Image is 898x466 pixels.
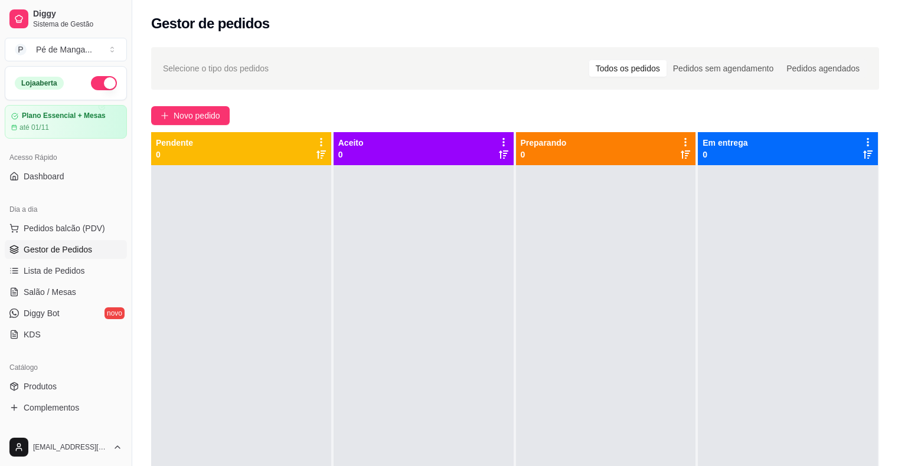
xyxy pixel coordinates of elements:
h2: Gestor de pedidos [151,14,270,33]
span: Dashboard [24,170,64,182]
div: Pé de Manga ... [36,44,92,55]
button: Select a team [5,38,127,61]
span: Selecione o tipo dos pedidos [163,62,269,75]
div: Pedidos agendados [780,60,866,77]
p: Em entrega [703,137,747,149]
button: Novo pedido [151,106,230,125]
span: Lista de Pedidos [24,265,85,277]
a: Produtos [5,377,127,396]
p: 0 [338,149,364,160]
div: Dia a dia [5,200,127,219]
div: Loja aberta [15,77,64,90]
a: Plano Essencial + Mesasaté 01/11 [5,105,127,139]
p: 0 [521,149,567,160]
div: Catálogo [5,358,127,377]
a: Lista de Pedidos [5,261,127,280]
a: DiggySistema de Gestão [5,5,127,33]
p: Preparando [521,137,567,149]
a: Salão / Mesas [5,283,127,301]
article: até 01/11 [19,123,49,132]
span: Produtos [24,380,57,392]
span: Salão / Mesas [24,286,76,298]
span: Pedidos balcão (PDV) [24,222,105,234]
button: Pedidos balcão (PDV) [5,219,127,238]
a: Complementos [5,398,127,417]
div: Todos os pedidos [589,60,667,77]
span: Complementos [24,402,79,414]
button: [EMAIL_ADDRESS][DOMAIN_NAME] [5,433,127,461]
div: Pedidos sem agendamento [667,60,780,77]
p: Pendente [156,137,193,149]
a: Diggy Botnovo [5,304,127,323]
span: P [15,44,27,55]
p: Aceito [338,137,364,149]
p: 0 [703,149,747,160]
span: Diggy Bot [24,307,60,319]
span: Gestor de Pedidos [24,244,92,255]
div: Acesso Rápido [5,148,127,167]
span: Sistema de Gestão [33,19,122,29]
span: [EMAIL_ADDRESS][DOMAIN_NAME] [33,442,108,452]
a: Dashboard [5,167,127,186]
span: Diggy [33,9,122,19]
a: KDS [5,325,127,344]
span: plus [161,111,169,120]
button: Alterar Status [91,76,117,90]
article: Plano Essencial + Mesas [22,111,106,120]
a: Gestor de Pedidos [5,240,127,259]
p: 0 [156,149,193,160]
span: KDS [24,329,41,340]
span: Novo pedido [174,109,220,122]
